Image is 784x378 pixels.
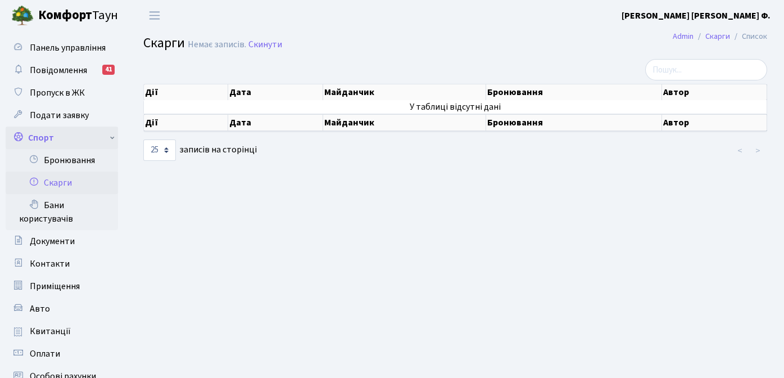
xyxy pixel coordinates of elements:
[486,84,662,100] th: Бронювання
[30,109,89,121] span: Подати заявку
[662,84,767,100] th: Автор
[38,6,92,24] b: Комфорт
[662,114,767,131] th: Автор
[30,64,87,76] span: Повідомлення
[30,235,75,247] span: Документи
[622,9,771,22] a: [PERSON_NAME] [PERSON_NAME] Ф.
[705,30,730,42] a: Скарги
[144,84,228,100] th: Дії
[6,149,118,172] a: Бронювання
[6,275,118,298] a: Приміщення
[645,59,767,80] input: Пошук...
[248,39,282,50] a: Скинути
[6,37,118,59] a: Панель управління
[622,10,771,22] b: [PERSON_NAME] [PERSON_NAME] Ф.
[6,104,118,127] a: Подати заявку
[6,194,118,230] a: Бани користувачів
[656,25,784,48] nav: breadcrumb
[144,114,228,131] th: Дії
[228,84,323,100] th: Дата
[6,82,118,104] a: Пропуск в ЖК
[323,84,486,100] th: Майданчик
[141,6,169,25] button: Переключити навігацію
[102,65,115,75] div: 41
[6,298,118,320] a: Авто
[30,280,80,292] span: Приміщення
[6,343,118,365] a: Оплати
[11,4,34,27] img: logo.png
[143,33,185,53] span: Скарги
[6,59,118,82] a: Повідомлення41
[673,30,694,42] a: Admin
[6,127,118,149] a: Спорт
[38,6,118,25] span: Таун
[30,303,50,315] span: Авто
[30,325,71,337] span: Квитанції
[144,100,767,114] td: У таблиці відсутні дані
[6,230,118,253] a: Документи
[143,139,176,161] select: записів на сторінці
[30,258,70,270] span: Контакти
[6,172,118,194] a: Скарги
[30,348,60,360] span: Оплати
[228,114,323,131] th: Дата
[6,253,118,275] a: Контакти
[143,139,257,161] label: записів на сторінці
[188,39,246,50] div: Немає записів.
[730,30,767,43] li: Список
[323,114,486,131] th: Майданчик
[30,87,85,99] span: Пропуск в ЖК
[6,320,118,343] a: Квитанції
[486,114,662,131] th: Бронювання
[30,42,106,54] span: Панель управління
